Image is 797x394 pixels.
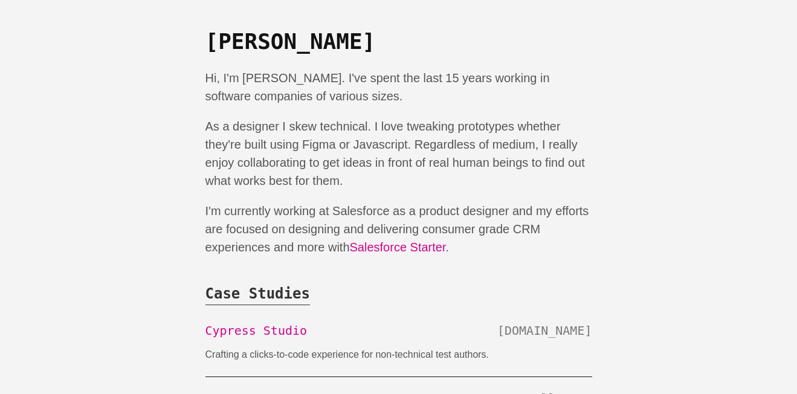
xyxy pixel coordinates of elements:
[205,24,592,54] h1: [PERSON_NAME]
[497,323,592,338] span: [DOMAIN_NAME]
[205,202,592,256] p: I'm currently working at Salesforce as a product designer and my efforts are focused on designing...
[205,347,534,362] p: Crafting a clicks-to-code experience for non-technical test authors.
[205,69,592,105] p: Hi, I'm [PERSON_NAME]. I've spent the last 15 years working in software companies of various sizes.
[350,241,446,254] a: Salesforce Starter
[205,323,308,338] a: Cypress Studio
[205,285,310,305] span: Case Studies
[205,117,592,190] p: As a designer I skew technical. I love tweaking prototypes whether they're built using Figma or J...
